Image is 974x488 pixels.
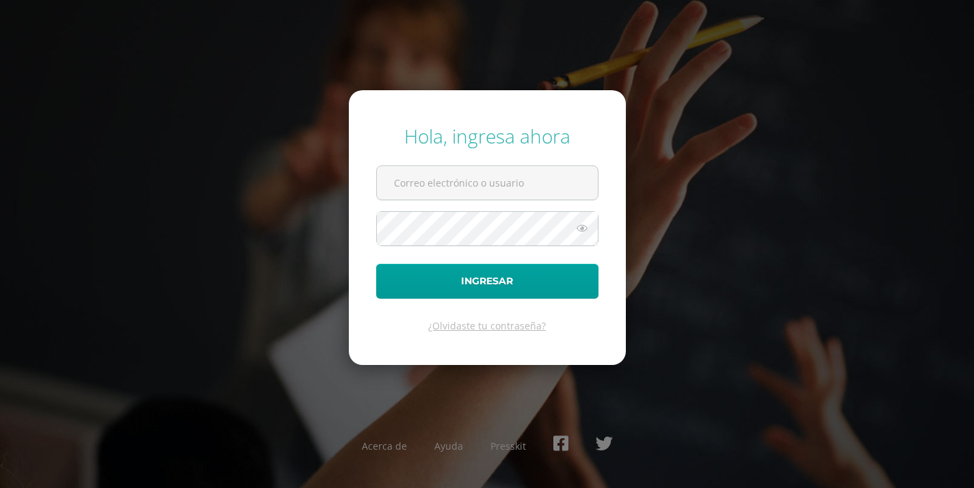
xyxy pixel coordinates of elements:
[377,166,598,200] input: Correo electrónico o usuario
[428,319,546,332] a: ¿Olvidaste tu contraseña?
[376,123,598,149] div: Hola, ingresa ahora
[376,264,598,299] button: Ingresar
[490,439,526,452] a: Presskit
[362,439,407,452] a: Acerca de
[434,439,463,452] a: Ayuda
